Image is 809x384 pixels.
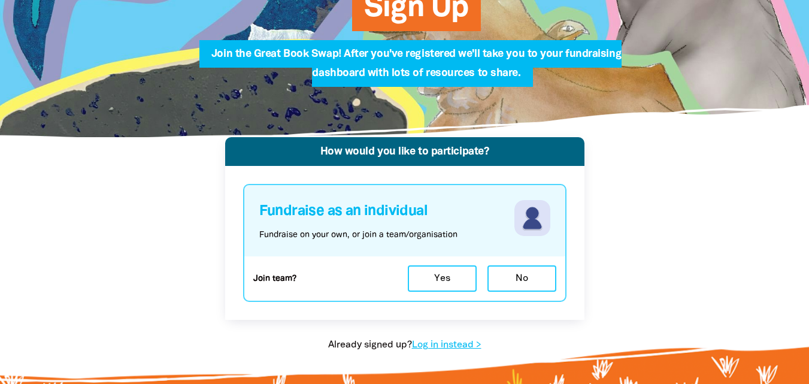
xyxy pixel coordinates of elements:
h4: Fundraise as an individual [259,200,511,223]
button: No [487,265,556,292]
img: individuals-svg-4fa13e.svg [514,200,550,236]
p: Fundraise on your own, or join a team/organisation [259,229,457,241]
p: Join team? [253,273,402,285]
a: Log in instead > [412,341,481,349]
h4: How would you like to participate? [231,146,578,157]
button: Yes [408,265,477,292]
p: Already signed up? [225,338,584,352]
span: Join the Great Book Swap! After you've registered we'll take you to your fundraising dashboard wi... [211,49,622,87]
